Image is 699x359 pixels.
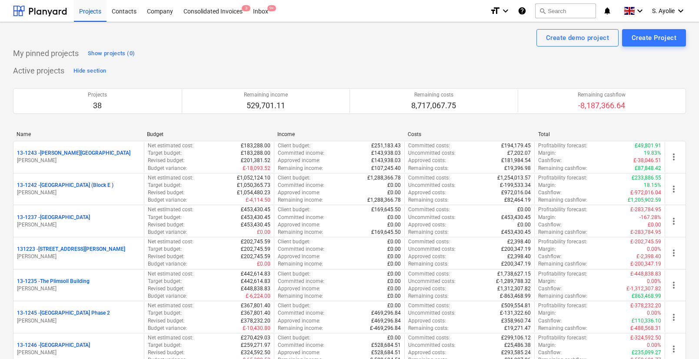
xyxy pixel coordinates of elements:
p: £0.00 [257,260,270,268]
p: My pinned projects [13,48,79,59]
p: £202,745.59 [241,253,270,260]
p: Committed income : [278,342,324,349]
p: Uncommitted costs : [408,214,456,221]
p: £143,938.03 [371,150,401,157]
p: 13-1243 - [PERSON_NAME][GEOGRAPHIC_DATA] [17,150,130,157]
p: Uncommitted costs : [408,309,456,317]
p: Net estimated cost : [148,206,193,213]
p: £202,745.59 [241,238,270,246]
p: Cashflow : [538,157,562,164]
p: Client budget : [278,174,310,182]
div: Hide section [73,66,106,76]
p: Net estimated cost : [148,142,193,150]
p: Client budget : [278,206,310,213]
p: Margin : [538,150,556,157]
p: Committed costs : [408,270,450,278]
p: £1,254,013.57 [497,174,531,182]
div: Create Project [632,32,676,43]
p: Approved income : [278,285,320,293]
p: Client budget : [278,270,310,278]
p: Margin : [538,214,556,221]
p: Remaining income : [278,325,323,332]
p: £-4,114.50 [246,196,270,204]
p: Committed costs : [408,142,450,150]
p: £863,468.99 [632,293,661,300]
p: £-202,745.59 [630,238,661,246]
p: [PERSON_NAME] [17,349,140,356]
p: Margin : [538,342,556,349]
p: Margin : [538,278,556,285]
p: £0.00 [387,214,401,221]
p: £448,838.83 [241,285,270,293]
p: [PERSON_NAME] [17,285,140,293]
p: £0.00 [387,189,401,196]
p: Remaining cashflow : [538,229,587,236]
p: £0.00 [387,334,401,342]
p: Target budget : [148,214,182,221]
p: £200,347.19 [501,260,531,268]
p: £0.00 [387,246,401,253]
p: £235,099.27 [632,349,661,356]
p: Remaining costs [411,91,456,99]
div: Show projects (0) [88,49,135,59]
p: [PERSON_NAME] [17,189,140,196]
p: -8,187,366.64 [578,100,626,111]
p: £-1,312,307.82 [626,285,661,293]
div: Total [538,131,662,137]
p: £2,398.40 [507,253,531,260]
p: Approved costs : [408,317,446,325]
p: Profitability forecast : [538,270,587,278]
p: 19.83% [644,150,661,157]
p: £0.00 [257,229,270,236]
p: Remaining income : [278,165,323,172]
p: £367,801.40 [241,309,270,317]
p: £1,288,366.78 [367,196,401,204]
p: £-199,533.34 [500,182,531,189]
p: 8,717,067.75 [411,100,456,111]
p: Active projects [13,66,64,76]
p: £0.00 [387,293,401,300]
p: Committed costs : [408,334,450,342]
p: [PERSON_NAME] [17,221,140,229]
p: Margin : [538,246,556,253]
p: £442,614.83 [241,270,270,278]
p: Uncommitted costs : [408,246,456,253]
p: Projects [88,91,107,99]
p: £-10,430.80 [243,325,270,332]
p: Net estimated cost : [148,238,193,246]
p: £0.00 [387,285,401,293]
div: 13-1235 -The Plimsoll Building[PERSON_NAME] [17,278,140,293]
p: £181,984.54 [501,157,531,164]
p: Target budget : [148,278,182,285]
p: 13-1237 - [GEOGRAPHIC_DATA] [17,214,90,221]
p: Cashflow : [538,189,562,196]
p: £-18,093.52 [243,165,270,172]
p: £183,288.00 [241,150,270,157]
p: £-200,347.19 [630,260,661,268]
p: Remaining income : [278,260,323,268]
p: £0.00 [517,206,531,213]
i: keyboard_arrow_down [500,6,511,16]
div: 13-1242 -[GEOGRAPHIC_DATA] (Block E )[PERSON_NAME] [17,182,140,196]
p: £202,745.59 [241,246,270,253]
span: more_vert [669,216,679,226]
p: 13-1242 - [GEOGRAPHIC_DATA] (Block E ) [17,182,113,189]
p: £972,016.04 [501,189,531,196]
p: Revised budget : [148,253,185,260]
p: 0.00% [647,246,661,253]
p: Remaining cashflow : [538,165,587,172]
p: 0.00% [647,278,661,285]
p: Committed costs : [408,238,450,246]
p: £19,396.98 [504,165,531,172]
p: £-2,398.40 [636,253,661,260]
p: 0.00% [647,342,661,349]
p: Remaining costs : [408,165,449,172]
p: £1,205,902.59 [628,196,661,204]
button: Create demo project [536,29,619,47]
p: Approved costs : [408,349,446,356]
p: £453,430.45 [501,229,531,236]
p: 18.15% [644,182,661,189]
div: Name [17,131,140,137]
p: [PERSON_NAME] [17,317,140,325]
p: £0.00 [387,238,401,246]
